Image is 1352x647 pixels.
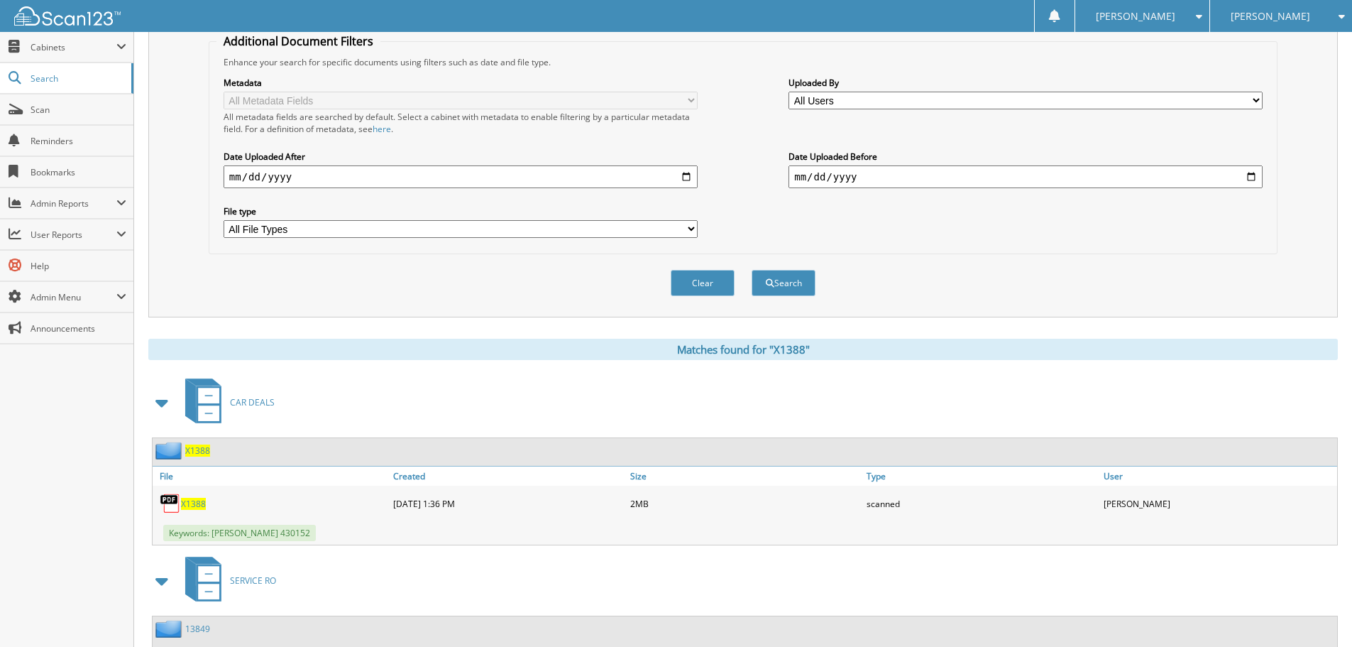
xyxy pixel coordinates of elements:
iframe: Chat Widget [1281,579,1352,647]
span: Bookmarks [31,166,126,178]
span: Help [31,260,126,272]
a: X1388 [181,498,206,510]
span: [PERSON_NAME] [1096,12,1175,21]
a: here [373,123,391,135]
div: All metadata fields are searched by default. Select a cabinet with metadata to enable filtering b... [224,111,698,135]
button: Search [752,270,815,296]
span: Search [31,72,124,85]
div: Matches found for "X1388" [148,339,1338,360]
img: folder2.png [155,442,185,460]
div: [PERSON_NAME] [1100,489,1337,518]
input: start [224,165,698,188]
span: Keywords: [PERSON_NAME] 430152 [163,525,316,541]
a: User [1100,467,1337,486]
a: X1388 [185,445,210,457]
label: Metadata [224,77,698,89]
a: 13849 [185,623,210,635]
button: Clear [671,270,735,296]
img: scan123-logo-white.svg [14,6,121,26]
input: end [788,165,1263,188]
img: folder2.png [155,620,185,638]
span: Admin Menu [31,291,116,303]
span: Admin Reports [31,197,116,210]
div: Enhance your search for specific documents using filters such as date and file type. [216,56,1270,68]
div: [DATE] 1:36 PM [390,489,627,518]
span: Scan [31,104,126,116]
a: Type [863,467,1100,486]
span: [PERSON_NAME] [1231,12,1310,21]
a: SERVICE RO [177,553,276,609]
legend: Additional Document Filters [216,33,380,49]
label: Uploaded By [788,77,1263,89]
a: Created [390,467,627,486]
label: File type [224,205,698,217]
span: Reminders [31,135,126,147]
div: 2MB [627,489,864,518]
div: scanned [863,489,1100,518]
label: Date Uploaded After [224,151,698,163]
span: Cabinets [31,41,116,53]
a: File [153,467,390,486]
label: Date Uploaded Before [788,151,1263,163]
img: PDF.png [160,493,181,514]
span: Announcements [31,322,126,335]
span: SERVICE RO [230,575,276,587]
a: Size [627,467,864,486]
a: CAR DEALS [177,374,275,430]
span: User Reports [31,229,116,241]
span: CAR DEALS [230,396,275,408]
